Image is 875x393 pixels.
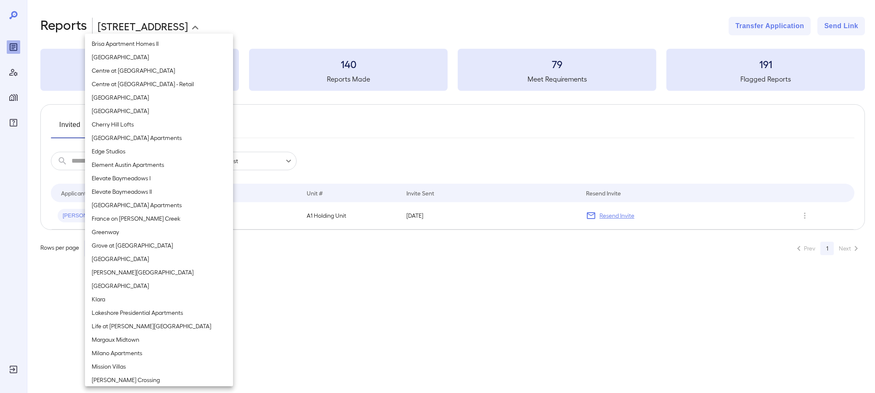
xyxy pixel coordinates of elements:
[85,131,233,145] li: [GEOGRAPHIC_DATA] Apartments
[85,185,233,198] li: Elevate Baymeadows II
[85,91,233,104] li: [GEOGRAPHIC_DATA]
[85,118,233,131] li: Cherry Hill Lofts
[85,319,233,333] li: Life at [PERSON_NAME][GEOGRAPHIC_DATA]
[85,333,233,346] li: Margaux Midtown
[85,64,233,77] li: Centre at [GEOGRAPHIC_DATA]
[85,293,233,306] li: Klara
[85,198,233,212] li: [GEOGRAPHIC_DATA] Apartments
[85,104,233,118] li: [GEOGRAPHIC_DATA]
[85,50,233,64] li: [GEOGRAPHIC_DATA]
[85,145,233,158] li: Edge Studios
[85,346,233,360] li: Milano Apartments
[85,77,233,91] li: Centre at [GEOGRAPHIC_DATA] - Retail
[85,279,233,293] li: [GEOGRAPHIC_DATA]
[85,37,233,50] li: Brisa Apartment Homes II
[85,306,233,319] li: Lakeshore Presidential Apartments
[85,171,233,185] li: Elevate Baymeadows I
[85,360,233,373] li: Mission Villas
[85,373,233,387] li: [PERSON_NAME] Crossing
[85,266,233,279] li: [PERSON_NAME][GEOGRAPHIC_DATA]
[85,225,233,239] li: Greenway
[85,212,233,225] li: France on [PERSON_NAME] Creek
[85,158,233,171] li: Element Austin Apartments
[85,252,233,266] li: [GEOGRAPHIC_DATA]
[85,239,233,252] li: Grove at [GEOGRAPHIC_DATA]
